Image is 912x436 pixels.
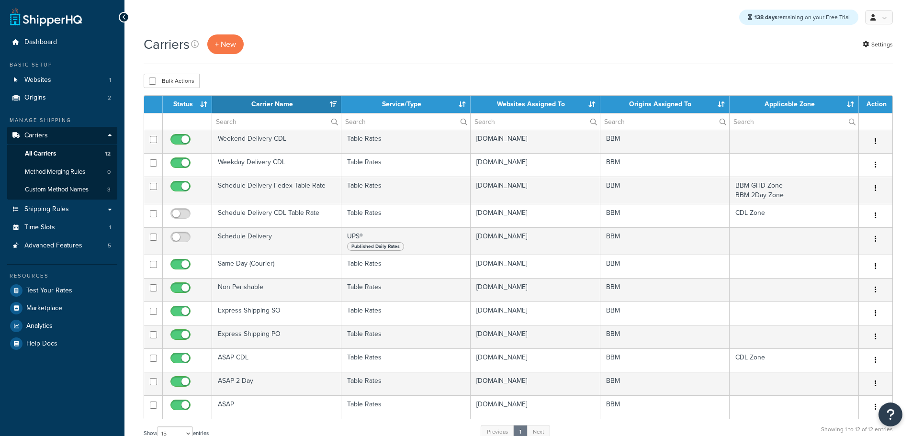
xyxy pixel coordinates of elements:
[341,302,471,325] td: Table Rates
[341,130,471,153] td: Table Rates
[600,255,730,278] td: BBM
[212,113,341,130] input: Search
[24,224,55,232] span: Time Slots
[341,348,471,372] td: Table Rates
[471,177,600,204] td: [DOMAIN_NAME]
[471,96,600,113] th: Websites Assigned To: activate to sort column ascending
[341,113,470,130] input: Search
[600,177,730,204] td: BBM
[212,348,341,372] td: ASAP CDL
[600,113,729,130] input: Search
[341,278,471,302] td: Table Rates
[878,402,902,426] button: Open Resource Center
[25,168,85,176] span: Method Merging Rules
[471,325,600,348] td: [DOMAIN_NAME]
[24,242,82,250] span: Advanced Features
[7,34,117,51] a: Dashboard
[730,348,859,372] td: CDL Zone
[105,150,111,158] span: 12
[471,395,600,419] td: [DOMAIN_NAME]
[10,7,82,26] a: ShipperHQ Home
[863,38,893,51] a: Settings
[471,372,600,395] td: [DOMAIN_NAME]
[471,278,600,302] td: [DOMAIN_NAME]
[471,153,600,177] td: [DOMAIN_NAME]
[212,302,341,325] td: Express Shipping SO
[739,10,858,25] div: remaining on your Free Trial
[7,61,117,69] div: Basic Setup
[471,113,599,130] input: Search
[754,13,777,22] strong: 138 days
[730,204,859,227] td: CDL Zone
[471,204,600,227] td: [DOMAIN_NAME]
[7,71,117,89] a: Websites 1
[341,204,471,227] td: Table Rates
[25,150,56,158] span: All Carriers
[7,237,117,255] li: Advanced Features
[212,255,341,278] td: Same Day (Courier)
[600,96,730,113] th: Origins Assigned To: activate to sort column ascending
[471,348,600,372] td: [DOMAIN_NAME]
[24,94,46,102] span: Origins
[341,177,471,204] td: Table Rates
[7,145,117,163] a: All Carriers 12
[207,34,244,54] button: + New
[109,76,111,84] span: 1
[859,96,892,113] th: Action
[7,181,117,199] a: Custom Method Names 3
[730,177,859,204] td: BBM GHD Zone BBM 2Day Zone
[471,302,600,325] td: [DOMAIN_NAME]
[107,186,111,194] span: 3
[26,287,72,295] span: Test Your Rates
[212,130,341,153] td: Weekend Delivery CDL
[109,224,111,232] span: 1
[24,76,51,84] span: Websites
[600,227,730,255] td: BBM
[341,227,471,255] td: UPS®
[341,325,471,348] td: Table Rates
[212,227,341,255] td: Schedule Delivery
[7,145,117,163] li: All Carriers
[7,89,117,107] li: Origins
[600,278,730,302] td: BBM
[341,153,471,177] td: Table Rates
[7,237,117,255] a: Advanced Features 5
[600,372,730,395] td: BBM
[26,340,57,348] span: Help Docs
[107,168,111,176] span: 0
[341,96,471,113] th: Service/Type: activate to sort column ascending
[7,71,117,89] li: Websites
[108,242,111,250] span: 5
[7,282,117,299] a: Test Your Rates
[212,177,341,204] td: Schedule Delivery Fedex Table Rate
[730,96,859,113] th: Applicable Zone: activate to sort column ascending
[24,38,57,46] span: Dashboard
[600,302,730,325] td: BBM
[7,201,117,218] li: Shipping Rules
[108,94,111,102] span: 2
[144,35,190,54] h1: Carriers
[26,322,53,330] span: Analytics
[7,116,117,124] div: Manage Shipping
[163,96,212,113] th: Status: activate to sort column ascending
[212,278,341,302] td: Non Perishable
[7,317,117,335] a: Analytics
[600,325,730,348] td: BBM
[7,127,117,200] li: Carriers
[471,227,600,255] td: [DOMAIN_NAME]
[7,300,117,317] a: Marketplace
[341,372,471,395] td: Table Rates
[600,130,730,153] td: BBM
[7,181,117,199] li: Custom Method Names
[7,89,117,107] a: Origins 2
[7,163,117,181] li: Method Merging Rules
[212,372,341,395] td: ASAP 2 Day
[212,204,341,227] td: Schedule Delivery CDL Table Rate
[7,219,117,236] a: Time Slots 1
[471,130,600,153] td: [DOMAIN_NAME]
[7,272,117,280] div: Resources
[7,163,117,181] a: Method Merging Rules 0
